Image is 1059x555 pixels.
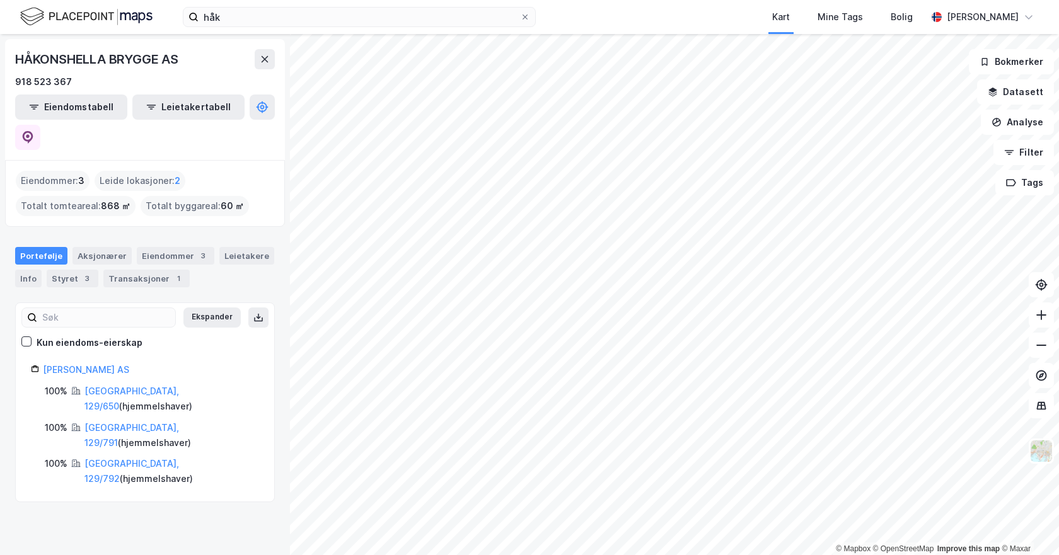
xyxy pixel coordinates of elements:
[137,247,214,265] div: Eiendommer
[977,79,1054,105] button: Datasett
[15,247,67,265] div: Portefølje
[84,386,179,411] a: [GEOGRAPHIC_DATA], 129/650
[199,8,520,26] input: Søk på adresse, matrikkel, gårdeiere, leietakere eller personer
[836,544,871,553] a: Mapbox
[45,456,67,471] div: 100%
[996,495,1059,555] iframe: Chat Widget
[43,364,129,375] a: [PERSON_NAME] AS
[84,420,259,450] div: ( hjemmelshaver )
[873,544,934,553] a: OpenStreetMap
[84,384,259,414] div: ( hjemmelshaver )
[995,170,1054,195] button: Tags
[969,49,1054,74] button: Bokmerker
[937,544,1000,553] a: Improve this map
[15,94,127,120] button: Eiendomstabell
[84,456,259,486] div: ( hjemmelshaver )
[221,198,244,214] span: 60 ㎡
[891,9,913,25] div: Bolig
[37,335,142,350] div: Kun eiendoms-eierskap
[175,173,180,188] span: 2
[183,307,241,328] button: Ekspander
[37,308,175,327] input: Søk
[15,74,72,89] div: 918 523 367
[20,6,153,28] img: logo.f888ab2527a4732fd821a326f86c7f29.svg
[219,247,274,265] div: Leietakere
[197,249,209,262] div: 3
[78,173,84,188] span: 3
[947,9,1019,25] div: [PERSON_NAME]
[15,270,42,287] div: Info
[993,140,1054,165] button: Filter
[1029,439,1053,463] img: Z
[15,49,181,69] div: HÅKONSHELLA BRYGGE AS
[981,110,1054,135] button: Analyse
[141,196,249,216] div: Totalt byggareal :
[101,198,130,214] span: 868 ㎡
[47,270,98,287] div: Styret
[103,270,190,287] div: Transaksjoner
[772,9,790,25] div: Kart
[16,196,136,216] div: Totalt tomteareal :
[172,272,185,285] div: 1
[95,171,185,191] div: Leide lokasjoner :
[45,384,67,399] div: 100%
[132,94,245,120] button: Leietakertabell
[84,458,179,484] a: [GEOGRAPHIC_DATA], 129/792
[72,247,132,265] div: Aksjonærer
[16,171,90,191] div: Eiendommer :
[81,272,93,285] div: 3
[45,420,67,435] div: 100%
[996,495,1059,555] div: Kontrollprogram for chat
[84,422,179,448] a: [GEOGRAPHIC_DATA], 129/791
[818,9,863,25] div: Mine Tags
